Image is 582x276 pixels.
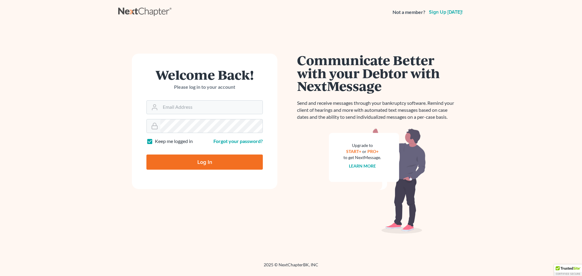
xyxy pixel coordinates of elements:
[554,264,582,276] div: TrustedSite Certified
[362,149,366,154] span: or
[118,262,464,273] div: 2025 © NextChapterBK, INC
[146,68,263,81] h1: Welcome Back!
[213,138,263,144] a: Forgot your password?
[346,149,361,154] a: START+
[428,10,464,15] a: Sign up [DATE]!
[367,149,379,154] a: PRO+
[297,100,458,121] p: Send and receive messages through your bankruptcy software. Remind your client of hearings and mo...
[329,128,426,234] img: nextmessage_bg-59042aed3d76b12b5cd301f8e5b87938c9018125f34e5fa2b7a6b67550977c72.svg
[393,9,425,16] strong: Not a member?
[343,142,381,148] div: Upgrade to
[146,155,263,170] input: Log In
[160,101,263,114] input: Email Address
[146,84,263,91] p: Please log in to your account
[343,155,381,161] div: to get NextMessage.
[155,138,193,145] label: Keep me logged in
[349,163,376,168] a: Learn more
[297,54,458,92] h1: Communicate Better with your Debtor with NextMessage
